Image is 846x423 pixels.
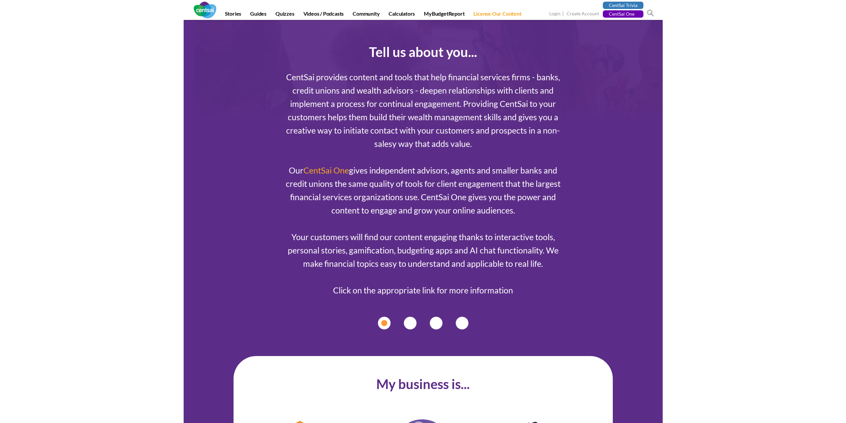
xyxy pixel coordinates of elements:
[562,10,566,18] span: |
[469,10,525,20] a: License Our Content
[299,10,348,20] a: Videos / Podcasts
[239,376,608,392] h2: My business is...
[246,10,270,20] a: Guides
[271,10,298,20] a: Quizzes
[549,11,561,18] a: Login
[603,2,643,9] a: CentSai Trivia
[303,165,349,175] a: CentSai One
[420,10,468,20] a: MyBudgetReport
[567,11,599,18] a: Create Account
[282,70,565,297] p: CentSai provides content and tools that help financial services firms - banks, credit unions and ...
[349,10,384,20] a: Community
[194,2,216,18] img: CentSai
[603,10,643,18] a: CentSai One
[385,10,419,20] a: Calculators
[221,10,246,20] a: Stories
[234,44,613,60] div: Tell us about you...
[378,317,468,329] img: Step 1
